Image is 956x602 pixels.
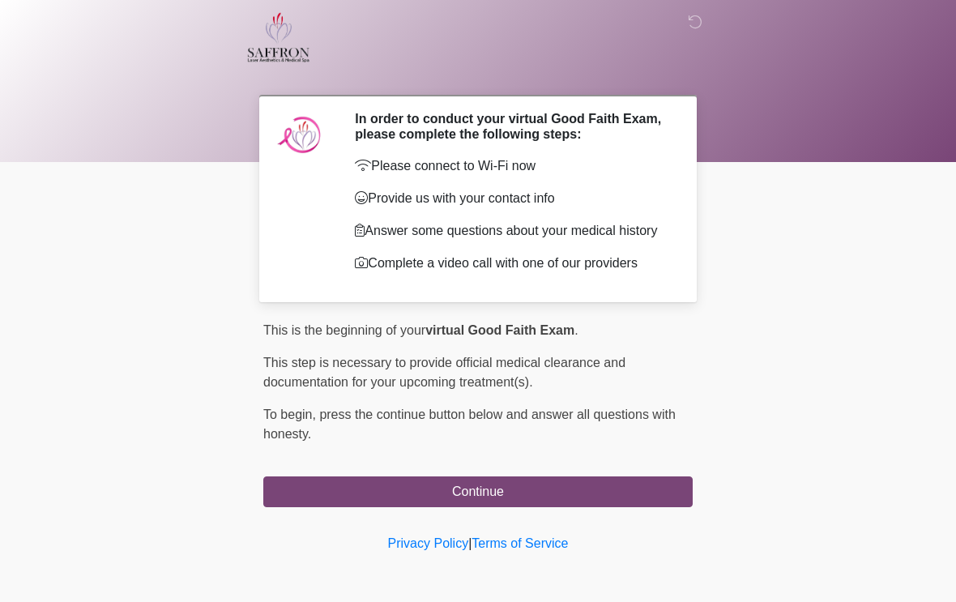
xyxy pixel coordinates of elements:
[355,156,668,176] p: Please connect to Wi-Fi now
[472,536,568,550] a: Terms of Service
[263,408,676,441] span: press the continue button below and answer all questions with honesty.
[355,189,668,208] p: Provide us with your contact info
[355,254,668,273] p: Complete a video call with one of our providers
[574,323,578,337] span: .
[247,12,310,62] img: Saffron Laser Aesthetics and Medical Spa Logo
[263,356,625,389] span: This step is necessary to provide official medical clearance and documentation for your upcoming ...
[275,111,324,160] img: Agent Avatar
[263,476,693,507] button: Continue
[468,536,472,550] a: |
[355,111,668,142] h2: In order to conduct your virtual Good Faith Exam, please complete the following steps:
[263,323,425,337] span: This is the beginning of your
[425,323,574,337] strong: virtual Good Faith Exam
[263,408,319,421] span: To begin,
[388,536,469,550] a: Privacy Policy
[355,221,668,241] p: Answer some questions about your medical history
